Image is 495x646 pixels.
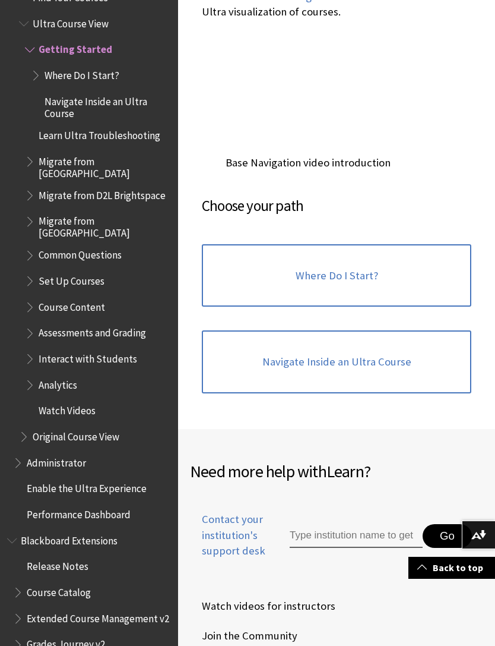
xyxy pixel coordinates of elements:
input: Type institution name to get support [290,524,423,548]
span: Original Course View [33,427,119,443]
span: Learn Ultra Troubleshooting [39,125,160,141]
span: Learn [326,461,364,482]
span: Course Catalog [27,582,91,598]
span: Ultra Course View [33,14,109,30]
span: Assessments and Grading [39,323,146,339]
span: Release Notes [27,557,88,573]
span: Where Do I Start? [45,65,119,81]
span: Common Questions [39,245,122,261]
span: Migrate from D2L Brightspace [39,185,166,201]
span: Watch Videos [39,401,96,417]
h3: Choose your path [202,195,471,218]
span: Migrate from [GEOGRAPHIC_DATA] [39,212,170,240]
span: Migrate from [GEOGRAPHIC_DATA] [39,152,170,179]
a: Contact your institution's support desk [190,512,288,573]
span: Administrator [27,453,86,469]
h2: Need more help with ? [190,459,483,484]
span: Watch videos for instructors [190,597,335,615]
span: Enable the Ultra Experience [27,479,147,495]
span: Course Content [39,297,105,313]
a: Watch videos for instructors [190,597,338,615]
span: Contact your institution's support desk [190,512,288,559]
span: Blackboard Extensions [21,531,118,547]
span: Set Up Courses [39,271,104,287]
span: Join the Community [190,627,297,645]
a: Navigate Inside an Ultra Course [202,330,471,393]
figcaption: Base Navigation video introduction [226,156,448,169]
a: Where Do I Start? [202,244,471,307]
span: Navigate Inside an Ultra Course [45,92,170,119]
span: Performance Dashboard [27,505,131,521]
span: Analytics [39,375,77,391]
span: Interact with Students [39,349,137,365]
span: Getting Started [39,40,112,56]
button: Go [423,524,472,548]
iframe: Blackboard Learn Ultra - Base Navigation (Retired - Unlisted) [226,31,448,156]
a: Join the Community [190,627,300,645]
a: Back to top [408,557,495,579]
span: Extended Course Management v2 [27,609,169,625]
